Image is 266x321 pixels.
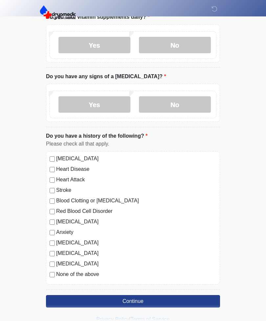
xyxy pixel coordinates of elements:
label: Yes [58,37,130,53]
button: Continue [46,295,220,308]
input: Red Blood Cell Disorder [50,209,55,214]
label: [MEDICAL_DATA] [56,249,216,257]
label: Yes [58,96,130,113]
label: Stroke [56,186,216,194]
label: [MEDICAL_DATA] [56,218,216,226]
input: [MEDICAL_DATA] [50,156,55,162]
label: [MEDICAL_DATA] [56,155,216,163]
img: DrypMedic IV Hydration & Wellness Logo [39,5,76,20]
label: [MEDICAL_DATA] [56,239,216,247]
input: Anxiety [50,230,55,235]
label: Heart Disease [56,165,216,173]
input: Stroke [50,188,55,193]
label: Blood Clotting or [MEDICAL_DATA] [56,197,216,205]
label: Heart Attack [56,176,216,184]
input: [MEDICAL_DATA] [50,262,55,267]
label: [MEDICAL_DATA] [56,260,216,268]
label: Red Blood Cell Disorder [56,207,216,215]
input: Heart Attack [50,177,55,183]
input: Blood Clotting or [MEDICAL_DATA] [50,198,55,204]
label: Do you have any signs of a [MEDICAL_DATA]? [46,73,166,80]
input: [MEDICAL_DATA] [50,251,55,256]
div: Please check all that apply. [46,140,220,148]
input: [MEDICAL_DATA] [50,241,55,246]
label: None of the above [56,270,216,278]
label: Do you have a history of the following? [46,132,147,140]
input: [MEDICAL_DATA] [50,219,55,225]
input: None of the above [50,272,55,277]
label: No [139,96,211,113]
input: Heart Disease [50,167,55,172]
label: Anxiety [56,228,216,236]
label: No [139,37,211,53]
